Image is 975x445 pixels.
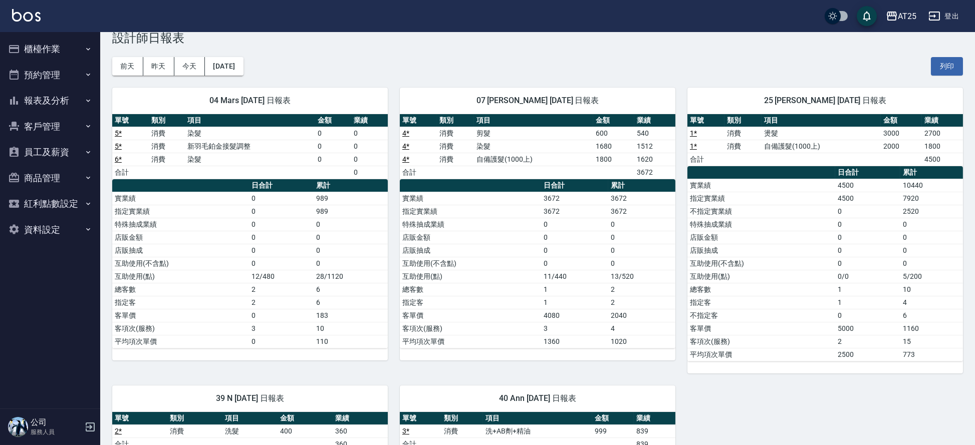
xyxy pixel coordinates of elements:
[922,127,963,140] td: 2700
[400,322,541,335] td: 客項次(服務)
[835,218,900,231] td: 0
[687,283,835,296] td: 總客數
[222,412,278,425] th: 項目
[634,424,675,437] td: 839
[687,231,835,244] td: 店販金額
[762,127,881,140] td: 燙髮
[687,244,835,257] td: 店販抽成
[441,412,483,425] th: 類別
[400,244,541,257] td: 店販抽成
[412,393,663,403] span: 40 Ann [DATE] 日報表
[149,114,185,127] th: 類別
[400,296,541,309] td: 指定客
[315,127,352,140] td: 0
[592,412,634,425] th: 金額
[724,140,762,153] td: 消費
[400,270,541,283] td: 互助使用(點)
[351,140,388,153] td: 0
[608,244,675,257] td: 0
[400,218,541,231] td: 特殊抽成業績
[687,114,724,127] th: 單號
[857,6,877,26] button: save
[400,231,541,244] td: 店販金額
[634,127,675,140] td: 540
[931,57,963,76] button: 列印
[4,36,96,62] button: 櫃檯作業
[900,244,963,257] td: 0
[112,57,143,76] button: 前天
[835,231,900,244] td: 0
[314,335,388,348] td: 110
[249,192,314,205] td: 0
[333,424,388,437] td: 360
[112,296,249,309] td: 指定客
[4,114,96,140] button: 客戶管理
[541,322,608,335] td: 3
[314,231,388,244] td: 0
[249,283,314,296] td: 2
[541,179,608,192] th: 日合計
[541,296,608,309] td: 1
[483,412,592,425] th: 項目
[314,218,388,231] td: 0
[835,322,900,335] td: 5000
[541,283,608,296] td: 1
[634,114,675,127] th: 業績
[687,257,835,270] td: 互助使用(不含點)
[900,270,963,283] td: 5/200
[149,127,185,140] td: 消費
[724,114,762,127] th: 類別
[541,244,608,257] td: 0
[724,127,762,140] td: 消費
[900,166,963,179] th: 累計
[687,179,835,192] td: 實業績
[185,127,315,140] td: 染髮
[835,244,900,257] td: 0
[249,257,314,270] td: 0
[541,309,608,322] td: 4080
[8,417,28,437] img: Person
[400,205,541,218] td: 指定實業績
[278,424,333,437] td: 400
[924,7,963,26] button: 登出
[314,296,388,309] td: 6
[608,205,675,218] td: 3672
[412,96,663,106] span: 07 [PERSON_NAME] [DATE] 日報表
[112,205,249,218] td: 指定實業績
[314,283,388,296] td: 6
[835,166,900,179] th: 日合計
[762,140,881,153] td: 自備護髮(1000上)
[882,6,920,27] button: AT25
[112,244,249,257] td: 店販抽成
[314,257,388,270] td: 0
[687,166,963,361] table: a dense table
[437,127,474,140] td: 消費
[881,127,922,140] td: 3000
[541,335,608,348] td: 1360
[900,257,963,270] td: 0
[634,140,675,153] td: 1512
[400,179,675,348] table: a dense table
[922,140,963,153] td: 1800
[222,424,278,437] td: 洗髮
[249,335,314,348] td: 0
[687,348,835,361] td: 平均項次單價
[687,270,835,283] td: 互助使用(點)
[185,140,315,153] td: 新羽毛鉑金接髮調整
[835,335,900,348] td: 2
[474,114,593,127] th: 項目
[314,270,388,283] td: 28/1120
[278,412,333,425] th: 金額
[835,270,900,283] td: 0/0
[922,153,963,166] td: 4500
[474,153,593,166] td: 自備護髮(1000上)
[314,179,388,192] th: 累計
[835,283,900,296] td: 1
[333,412,388,425] th: 業績
[167,424,222,437] td: 消費
[4,191,96,217] button: 紅利點數設定
[112,166,149,179] td: 合計
[400,283,541,296] td: 總客數
[474,140,593,153] td: 染髮
[143,57,174,76] button: 昨天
